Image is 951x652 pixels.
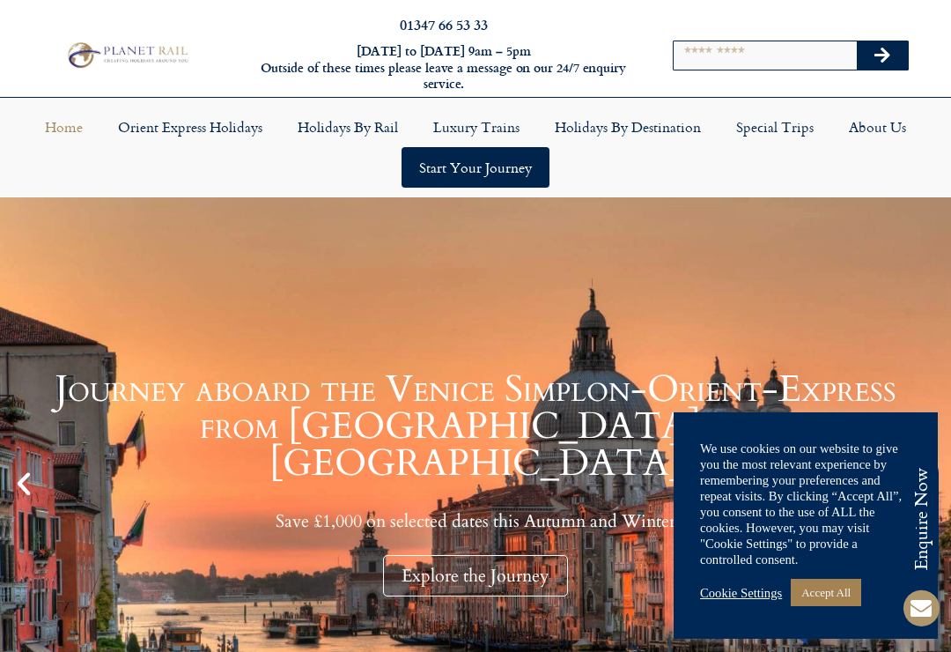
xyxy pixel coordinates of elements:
a: Orient Express Holidays [100,107,280,147]
a: Holidays by Rail [280,107,416,147]
a: Holidays by Destination [537,107,719,147]
p: Save £1,000 on selected dates this Autumn and Winter [44,510,907,532]
div: Previous slide [9,469,39,499]
a: Special Trips [719,107,831,147]
h6: [DATE] to [DATE] 9am – 5pm Outside of these times please leave a message on our 24/7 enquiry serv... [258,43,630,93]
a: Luxury Trains [416,107,537,147]
nav: Menu [9,107,942,188]
a: About Us [831,107,924,147]
a: 01347 66 53 33 [400,14,488,34]
div: Explore the Journey [383,555,568,596]
a: Accept All [791,579,861,606]
img: Planet Rail Train Holidays Logo [63,40,191,71]
h1: Journey aboard the Venice Simplon-Orient-Express from [GEOGRAPHIC_DATA] to [GEOGRAPHIC_DATA] [44,371,907,482]
a: Start your Journey [402,147,549,188]
button: Search [857,41,908,70]
div: We use cookies on our website to give you the most relevant experience by remembering your prefer... [700,441,911,567]
a: Cookie Settings [700,585,782,601]
a: Home [27,107,100,147]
